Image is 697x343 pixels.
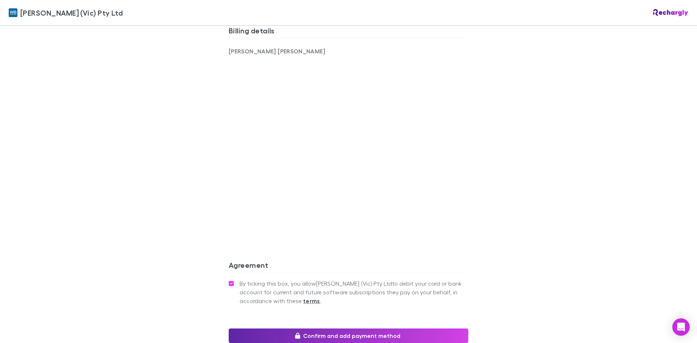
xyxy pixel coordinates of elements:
span: [PERSON_NAME] (Vic) Pty Ltd [20,7,123,18]
strong: terms [303,297,320,305]
div: Open Intercom Messenger [672,318,690,336]
p: [PERSON_NAME] [PERSON_NAME] [229,47,348,56]
button: Confirm and add payment method [229,328,468,343]
h3: Agreement [229,261,468,272]
iframe: Secure address input frame [227,60,470,227]
img: William Buck (Vic) Pty Ltd's Logo [9,8,17,17]
h3: Billing details [229,26,468,38]
img: Rechargly Logo [653,9,688,16]
span: By ticking this box, you allow [PERSON_NAME] (Vic) Pty Ltd to debit your card or bank account for... [240,279,468,305]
